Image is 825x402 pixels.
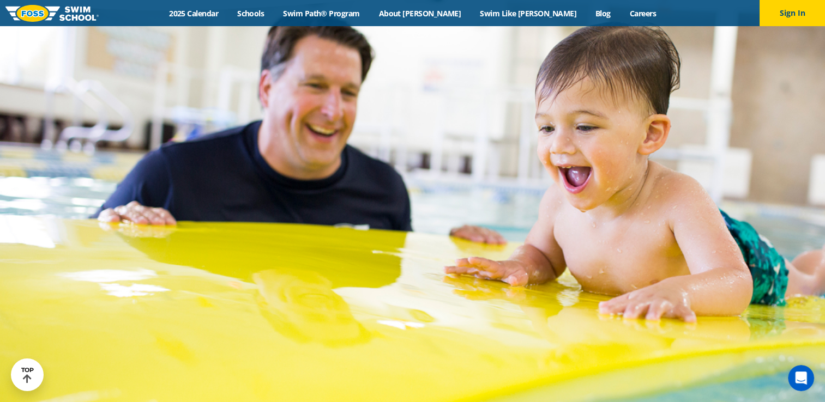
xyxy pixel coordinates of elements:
a: Swim Like [PERSON_NAME] [471,8,586,19]
img: FOSS Swim School Logo [5,5,99,22]
a: Blog [586,8,620,19]
a: Swim Path® Program [274,8,369,19]
a: Careers [620,8,665,19]
a: 2025 Calendar [160,8,228,19]
a: Schools [228,8,274,19]
a: About [PERSON_NAME] [369,8,471,19]
iframe: Intercom live chat [788,365,814,391]
div: TOP [21,367,34,383]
